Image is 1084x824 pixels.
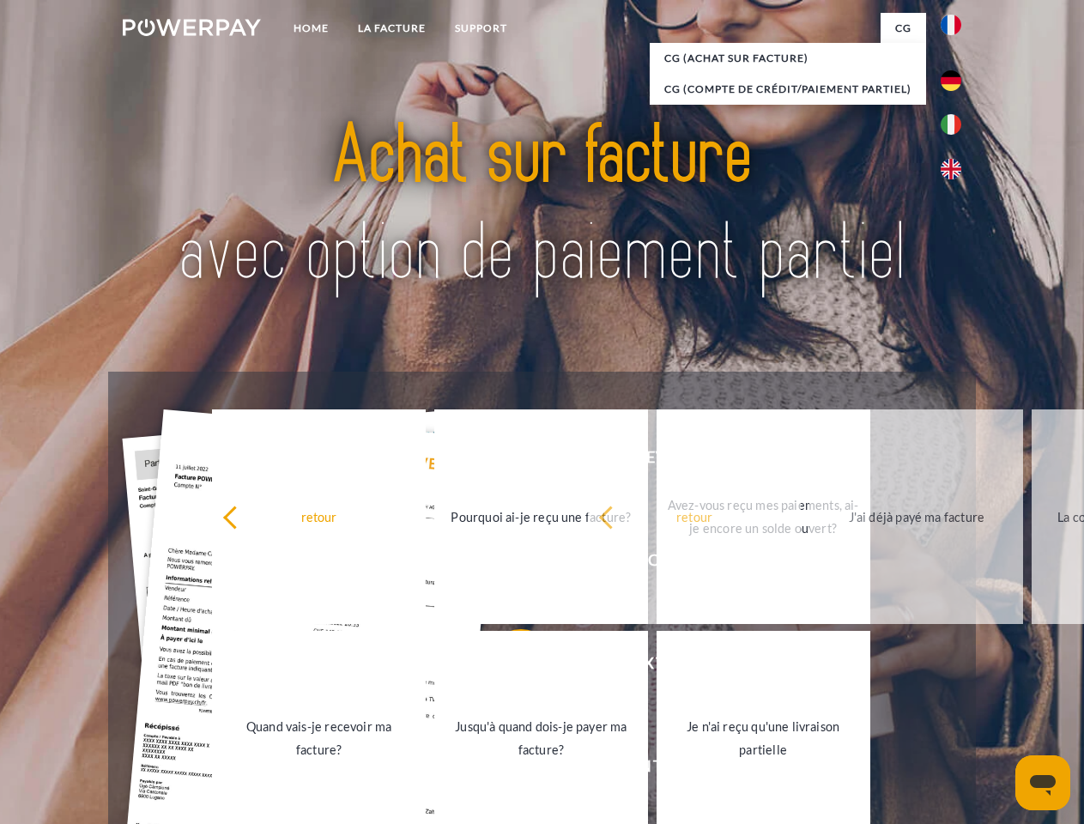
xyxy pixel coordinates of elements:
[650,43,926,74] a: CG (achat sur facture)
[343,13,440,44] a: LA FACTURE
[881,13,926,44] a: CG
[440,13,522,44] a: Support
[222,505,415,528] div: retour
[650,74,926,105] a: CG (Compte de crédit/paiement partiel)
[445,715,638,761] div: Jusqu'à quand dois-je payer ma facture?
[941,15,961,35] img: fr
[941,159,961,179] img: en
[222,715,415,761] div: Quand vais-je recevoir ma facture?
[164,82,920,329] img: title-powerpay_fr.svg
[941,70,961,91] img: de
[820,505,1013,528] div: J'ai déjà payé ma facture
[123,19,261,36] img: logo-powerpay-white.svg
[279,13,343,44] a: Home
[598,505,791,528] div: retour
[941,114,961,135] img: it
[667,715,860,761] div: Je n'ai reçu qu'une livraison partielle
[1015,755,1070,810] iframe: Bouton de lancement de la fenêtre de messagerie
[445,505,638,528] div: Pourquoi ai-je reçu une facture?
